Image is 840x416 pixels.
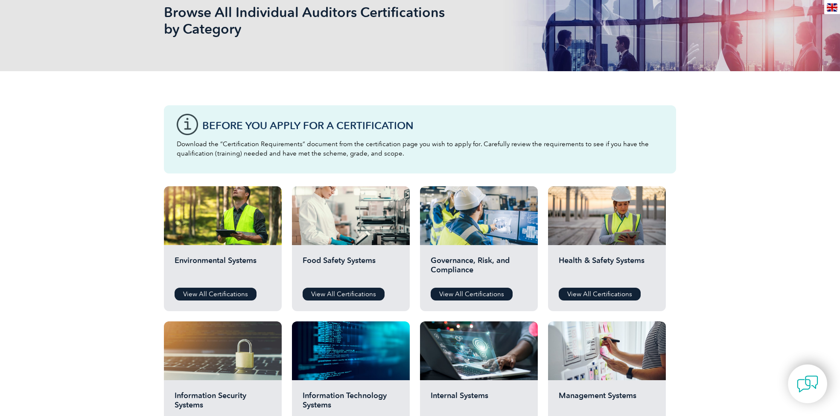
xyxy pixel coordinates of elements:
[797,373,818,395] img: contact-chat.png
[827,3,837,12] img: en
[164,4,492,37] h1: Browse All Individual Auditors Certifications by Category
[559,288,641,300] a: View All Certifications
[303,256,399,281] h2: Food Safety Systems
[202,120,663,131] h3: Before You Apply For a Certification
[431,288,513,300] a: View All Certifications
[177,139,663,158] p: Download the “Certification Requirements” document from the certification page you wish to apply ...
[431,256,527,281] h2: Governance, Risk, and Compliance
[175,256,271,281] h2: Environmental Systems
[559,256,655,281] h2: Health & Safety Systems
[303,288,385,300] a: View All Certifications
[175,288,257,300] a: View All Certifications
